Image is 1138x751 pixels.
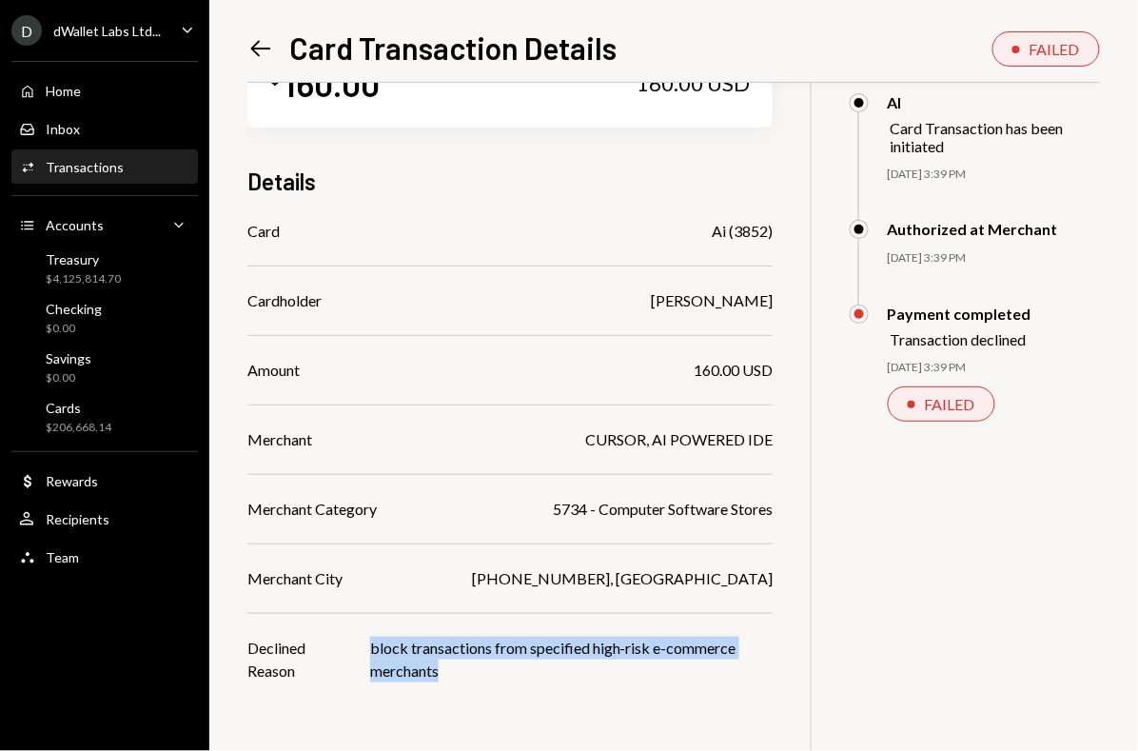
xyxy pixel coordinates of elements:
[891,119,1100,155] div: Card Transaction has been initiated
[46,400,111,416] div: Cards
[46,159,124,175] div: Transactions
[11,540,198,574] a: Team
[891,330,1031,348] div: Transaction declined
[46,473,98,489] div: Rewards
[289,29,617,67] h1: Card Transaction Details
[11,111,198,146] a: Inbox
[247,567,343,590] div: Merchant City
[46,271,121,287] div: $4,125,814.70
[585,428,773,451] div: CURSOR, AI POWERED IDE
[637,70,750,97] div: 160.00 USD
[11,73,198,108] a: Home
[46,420,111,436] div: $206,668.14
[53,23,161,39] div: dWallet Labs Ltd...
[888,305,1031,323] div: Payment completed
[11,208,198,242] a: Accounts
[247,220,280,243] div: Card
[1030,40,1080,58] div: FAILED
[712,220,773,243] div: Ai (3852)
[247,289,322,312] div: Cardholder
[247,498,377,521] div: Merchant Category
[11,502,198,536] a: Recipients
[11,394,198,440] a: Cards$206,668.14
[651,289,773,312] div: [PERSON_NAME]
[247,428,312,451] div: Merchant
[46,251,121,267] div: Treasury
[11,345,198,390] a: Savings$0.00
[11,246,198,291] a: Treasury$4,125,814.70
[888,220,1058,238] div: Authorized at Merchant
[46,217,104,233] div: Accounts
[888,250,1100,267] div: [DATE] 3:39 PM
[46,549,79,565] div: Team
[888,93,1100,111] div: AI
[694,359,773,382] div: 160.00 USD
[46,321,102,337] div: $0.00
[370,637,773,682] div: block transactions from specified high-risk e-commerce merchants
[247,637,347,682] div: Declined Reason
[247,359,300,382] div: Amount
[11,295,198,341] a: Checking$0.00
[888,167,1100,183] div: [DATE] 3:39 PM
[46,370,91,386] div: $0.00
[46,511,109,527] div: Recipients
[46,301,102,317] div: Checking
[46,350,91,366] div: Savings
[888,360,1100,376] div: [DATE] 3:39 PM
[11,464,198,498] a: Rewards
[472,567,773,590] div: [PHONE_NUMBER], [GEOGRAPHIC_DATA]
[46,83,81,99] div: Home
[284,62,380,105] div: 160.00
[247,166,316,197] h3: Details
[11,15,42,46] div: D
[46,121,80,137] div: Inbox
[11,149,198,184] a: Transactions
[553,498,773,521] div: 5734 - Computer Software Stores
[925,395,975,413] div: FAILED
